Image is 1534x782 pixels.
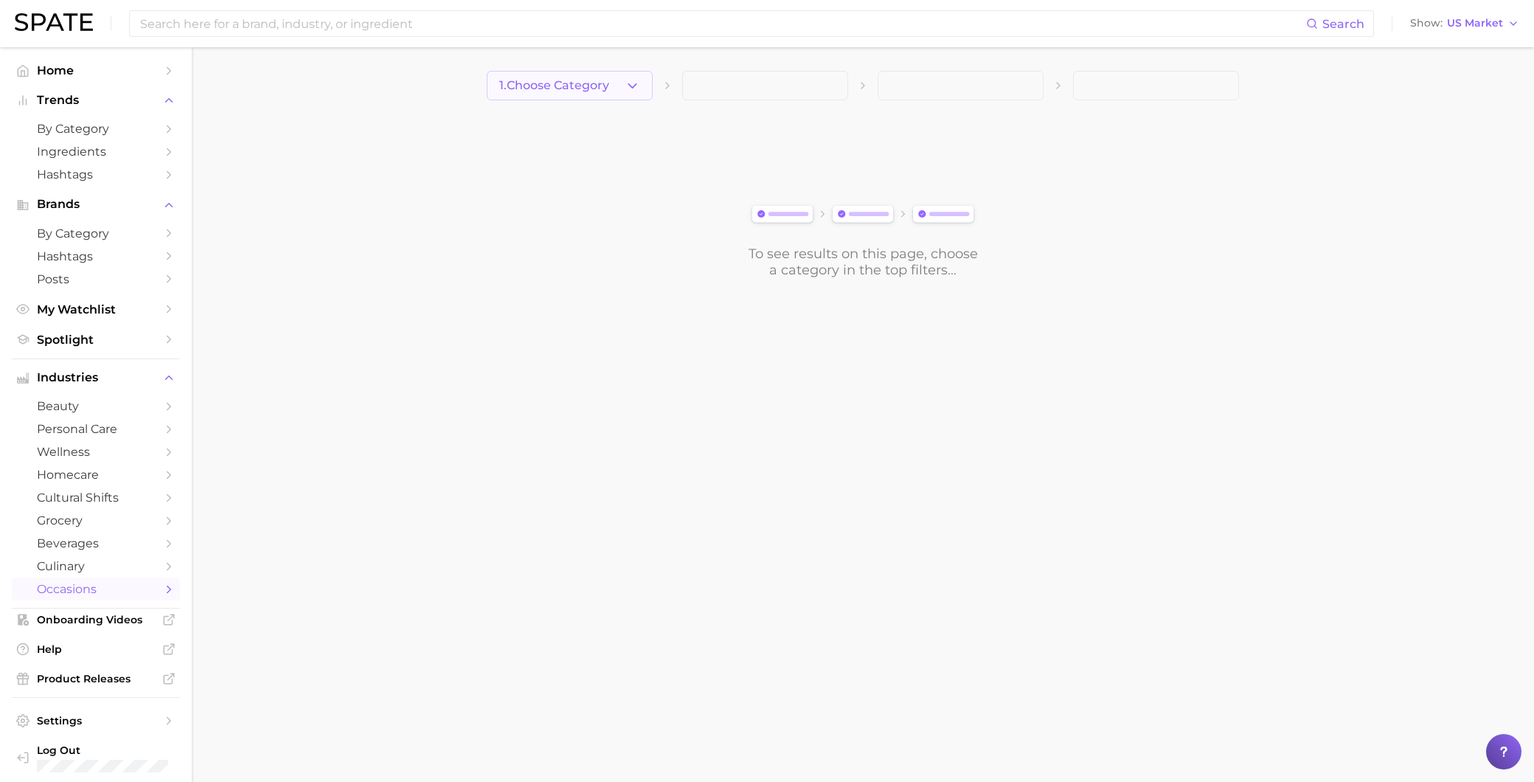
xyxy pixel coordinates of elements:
a: culinary [12,555,180,578]
span: Posts [37,272,155,286]
span: Trends [37,94,155,107]
a: beverages [12,532,180,555]
img: SPATE [15,13,93,31]
span: beverages [37,536,155,550]
span: homecare [37,468,155,482]
a: beauty [12,395,180,418]
a: Hashtags [12,245,180,268]
span: occasions [37,582,155,596]
button: ShowUS Market [1406,14,1523,33]
a: occasions [12,578,180,601]
span: by Category [37,226,155,241]
span: Hashtags [37,167,155,181]
a: Home [12,59,180,82]
a: Ingredients [12,140,180,163]
a: grocery [12,509,180,532]
a: Help [12,638,180,660]
input: Search here for a brand, industry, or ingredient [139,11,1306,36]
button: Trends [12,89,180,111]
span: Settings [37,714,155,727]
span: Spotlight [37,333,155,347]
span: My Watchlist [37,302,155,316]
span: cultural shifts [37,491,155,505]
a: Settings [12,710,180,732]
span: personal care [37,422,155,436]
a: Product Releases [12,668,180,690]
button: Industries [12,367,180,389]
span: Search [1322,17,1364,31]
div: To see results on this page, choose a category in the top filters... [747,246,979,278]
span: Ingredients [37,145,155,159]
span: Product Releases [37,672,155,685]
span: Show [1410,19,1443,27]
span: Industries [37,371,155,384]
a: Spotlight [12,328,180,351]
span: culinary [37,559,155,573]
span: Hashtags [37,249,155,263]
a: My Watchlist [12,298,180,321]
span: beauty [37,399,155,413]
a: by Category [12,222,180,245]
span: grocery [37,513,155,527]
a: wellness [12,440,180,463]
span: US Market [1447,19,1503,27]
span: wellness [37,445,155,459]
a: Hashtags [12,163,180,186]
img: svg%3e [747,202,979,228]
span: Brands [37,198,155,211]
a: cultural shifts [12,486,180,509]
button: 1.Choose Category [487,71,653,100]
span: by Category [37,122,155,136]
span: Help [37,643,155,656]
a: Posts [12,268,180,291]
span: 1. Choose Category [499,79,609,92]
a: homecare [12,463,180,486]
span: Onboarding Videos [37,613,155,626]
button: Brands [12,193,180,215]
a: by Category [12,117,180,140]
a: Onboarding Videos [12,609,180,631]
span: Log Out [37,744,168,757]
span: Home [37,63,155,77]
a: Log out. Currently logged in with e-mail lerae.matz@unilever.com. [12,739,180,777]
a: personal care [12,418,180,440]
